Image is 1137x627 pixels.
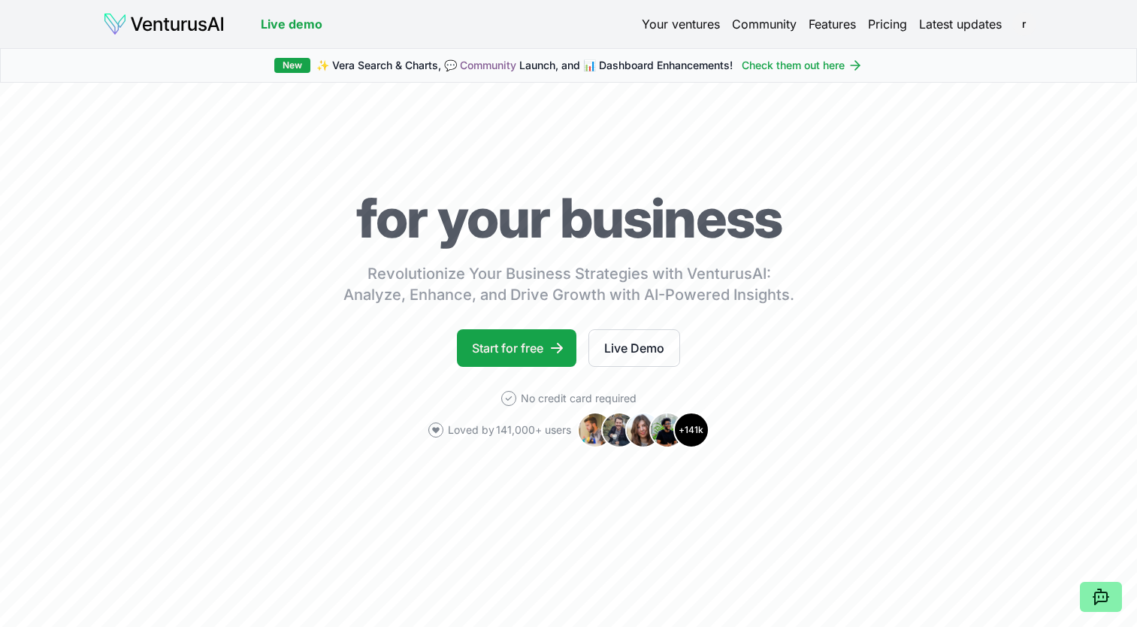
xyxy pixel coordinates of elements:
img: logo [103,12,225,36]
a: Live demo [261,15,322,33]
img: Avatar 1 [577,412,613,448]
img: Avatar 3 [625,412,661,448]
a: Pricing [868,15,907,33]
a: Live Demo [588,329,680,367]
a: Check them out here [742,58,863,73]
a: Latest updates [919,15,1002,33]
a: Features [809,15,856,33]
div: New [274,58,310,73]
img: Avatar 4 [649,412,685,448]
a: Your ventures [642,15,720,33]
a: Community [732,15,797,33]
a: Start for free [457,329,576,367]
img: Avatar 2 [601,412,637,448]
span: r [1012,12,1036,36]
span: ✨ Vera Search & Charts, 💬 Launch, and 📊 Dashboard Enhancements! [316,58,733,73]
a: Community [460,59,516,71]
button: r [1014,14,1035,35]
